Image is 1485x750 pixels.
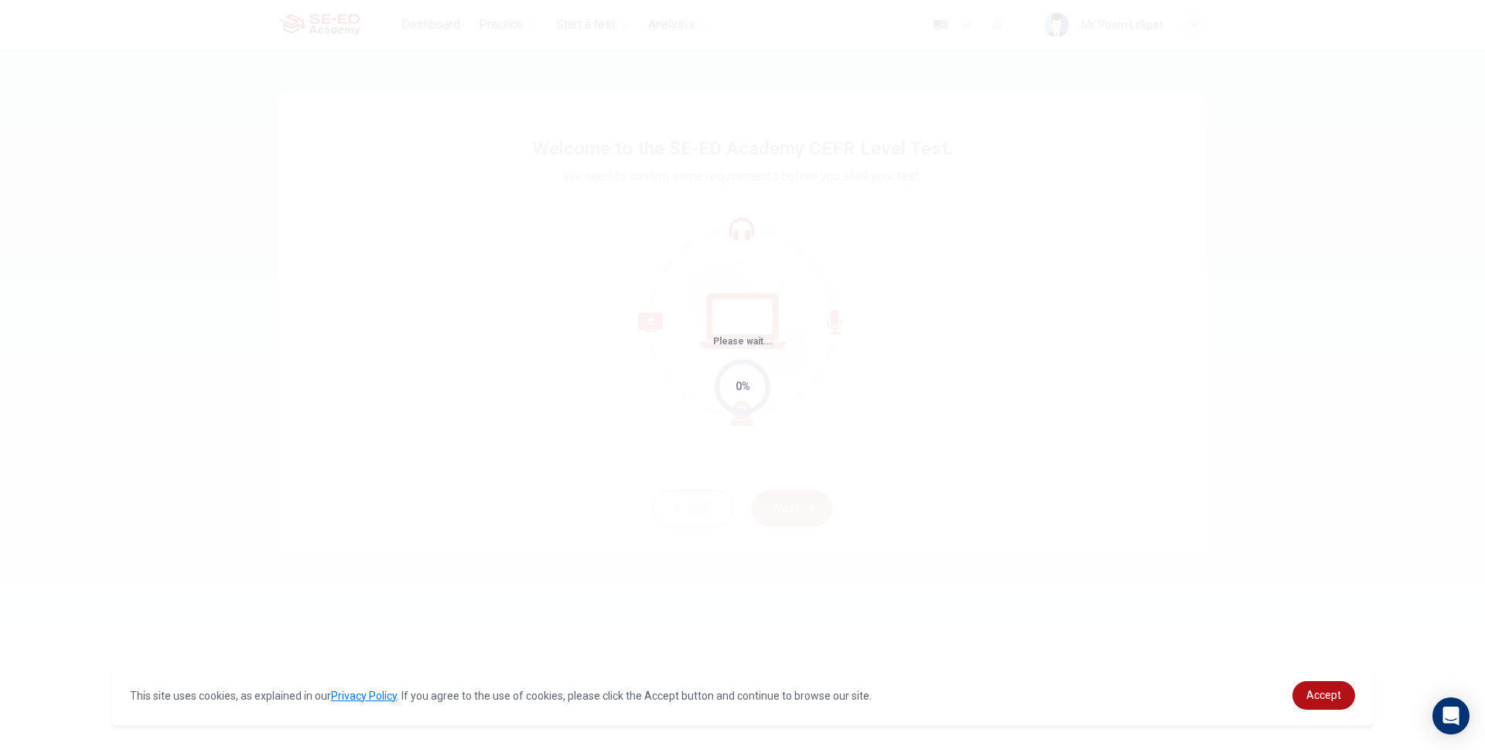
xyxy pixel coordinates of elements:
[111,666,1374,725] div: cookieconsent
[130,690,872,702] span: This site uses cookies, as explained in our . If you agree to the use of cookies, please click th...
[331,690,397,702] a: Privacy Policy
[736,378,750,396] div: 0%
[713,336,773,347] span: Please wait...
[1306,689,1341,701] span: Accept
[1292,681,1355,710] a: dismiss cookie message
[1432,697,1470,735] div: Open Intercom Messenger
